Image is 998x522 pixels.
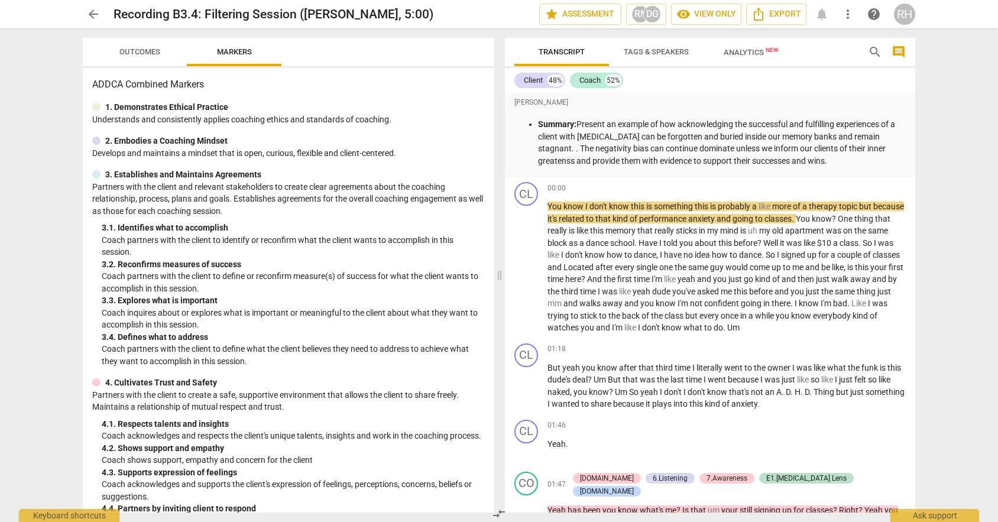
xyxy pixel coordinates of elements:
[763,299,772,308] span: in
[720,226,740,235] span: mind
[766,47,779,53] span: New
[795,299,799,308] span: I
[785,226,826,235] span: apartment
[877,287,891,296] span: just
[835,287,857,296] span: same
[102,234,485,258] p: Coach partners with the client to identify or reconfirm what the client wants to accomplish in th...
[839,202,859,211] span: topic
[872,299,887,308] span: was
[559,214,586,223] span: related
[805,262,821,272] span: and
[888,274,897,284] span: by
[547,238,569,248] span: block
[610,238,634,248] span: school
[776,311,791,320] span: you
[683,323,704,332] span: what
[102,343,485,367] p: Coach partners with the client to define what the client believes they need to address to achieve...
[751,7,801,21] span: Export
[561,287,580,296] span: third
[587,274,604,284] span: And
[764,214,792,223] span: classes
[812,214,832,223] span: know
[833,299,847,308] span: bad
[772,262,783,272] span: up
[604,274,617,284] span: the
[695,238,718,248] span: about
[631,5,649,23] div: RN
[634,250,656,260] span: dance
[675,262,688,272] span: the
[545,7,559,21] span: star
[697,287,721,296] span: asked
[796,214,812,223] span: You
[619,363,639,372] span: after
[586,214,595,223] span: to
[855,262,870,272] span: this
[791,311,813,320] span: know
[704,323,714,332] span: to
[547,214,559,223] span: it's
[624,47,689,56] span: Tags & Speakers
[665,311,685,320] span: class
[746,4,806,25] button: Export
[656,299,678,308] span: know
[569,238,579,248] span: as
[679,238,695,248] span: you
[712,250,730,260] span: how
[565,250,585,260] span: don't
[744,274,755,284] span: go
[640,299,656,308] span: you
[643,5,661,23] div: DG
[843,226,854,235] span: on
[718,202,752,211] span: probably
[561,250,565,260] span: I
[874,238,878,248] span: I
[868,299,872,308] span: I
[840,238,858,248] span: class
[867,7,881,21] span: help
[639,363,656,372] span: that
[613,214,630,223] span: kind
[634,238,639,248] span: .
[744,363,754,372] span: to
[562,363,582,372] span: yeah
[854,214,875,223] span: thing
[868,226,888,235] span: same
[596,323,612,332] span: and
[799,299,821,308] span: know
[672,287,697,296] span: you've
[894,4,915,25] div: RH
[624,299,640,308] span: and
[547,299,563,308] span: Filler word
[724,48,779,57] span: Analytics
[563,299,579,308] span: and
[831,274,850,284] span: walk
[646,202,654,211] span: is
[102,270,485,294] p: Coach partners with the client to define or reconfirm measure(s) of success for what the client w...
[697,274,713,284] span: and
[809,202,839,211] span: therapy
[651,311,665,320] span: the
[612,323,624,332] span: I'm
[777,250,781,260] span: I
[105,101,228,114] p: 1. Demonstrates Ethical Practice
[597,363,619,372] span: know
[759,226,772,235] span: my
[514,182,538,206] div: Change speaker
[654,202,695,211] span: something
[854,226,868,235] span: the
[599,311,608,320] span: to
[217,47,252,56] span: Markers
[631,202,646,211] span: this
[790,299,795,308] span: .
[607,250,624,260] span: how
[790,287,806,296] span: you
[889,43,908,61] button: Show/Hide comments
[86,7,101,21] span: arrow_back
[762,250,766,260] span: .
[660,250,664,260] span: I
[759,202,772,211] span: Filler word
[868,45,882,59] span: search
[539,47,585,56] span: Transcript
[102,294,485,307] div: 3. 3. Explores what is important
